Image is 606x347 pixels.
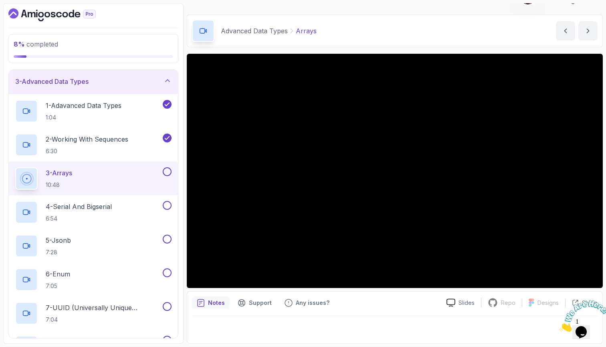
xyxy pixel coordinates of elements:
p: Notes [208,299,225,307]
p: 6:54 [46,215,112,223]
p: 7 - UUID (Universally Unique Identifier) [46,303,161,313]
button: 3-Advanced Data Types [9,69,178,94]
p: Designs [537,299,559,307]
p: 7:04 [46,316,161,324]
button: 2-Working With Sequences6:30 [15,134,172,156]
button: 1-Adavanced Data Types1:04 [15,100,172,122]
p: Arrays [296,26,317,36]
button: next content [578,21,598,41]
iframe: chat widget [556,297,606,335]
span: 8 % [14,40,25,48]
p: 10:48 [46,181,72,189]
h3: 3 - Advanced Data Types [15,77,89,86]
p: 3 - Arrays [46,168,72,178]
p: Any issues? [296,299,329,307]
p: Advanced Data Types [221,26,288,36]
span: completed [14,40,58,48]
button: 7-UUID (Universally Unique Identifier)7:04 [15,302,172,325]
img: Chat attention grabber [3,3,53,35]
p: 6:30 [46,147,128,155]
p: Repo [501,299,515,307]
a: Slides [440,298,481,307]
button: Feedback button [280,296,334,309]
p: 2 - Working With Sequences [46,134,128,144]
span: 1 [3,3,6,10]
p: 1:04 [46,114,121,122]
p: 8 - Other Data Types [46,337,106,346]
button: 4-Serial And Bigserial6:54 [15,201,172,223]
p: 7:05 [46,282,70,290]
button: 6-Enum7:05 [15,268,172,291]
p: 6 - Enum [46,269,70,279]
button: Support button [233,296,277,309]
p: 5 - Jsonb [46,235,71,245]
p: Support [249,299,272,307]
p: 4 - Serial And Bigserial [46,202,112,211]
button: 5-Jsonb7:28 [15,235,172,257]
p: 1 - Adavanced Data Types [46,101,121,110]
button: notes button [192,296,230,309]
a: Dashboard [8,8,114,21]
button: previous content [556,21,575,41]
p: Slides [459,299,475,307]
button: 3-Arrays10:48 [15,167,172,190]
iframe: 3 - Arrays [187,54,603,288]
p: 7:28 [46,248,71,256]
